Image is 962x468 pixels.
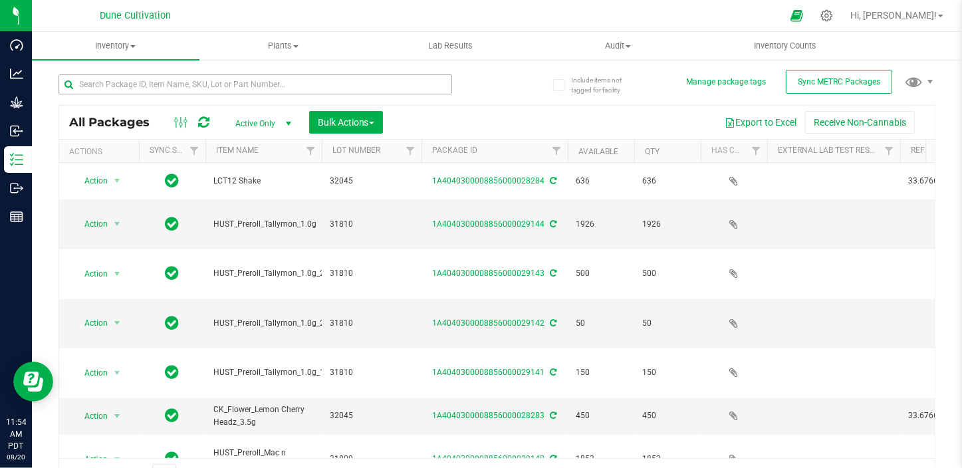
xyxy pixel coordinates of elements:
span: In Sync [166,172,180,190]
span: Audit [535,40,701,52]
p: 08/20 [6,452,26,462]
span: In Sync [166,264,180,283]
span: In Sync [166,406,180,425]
span: 450 [576,409,626,422]
span: 636 [642,175,693,187]
a: Package ID [432,146,477,155]
span: 500 [576,267,626,280]
span: 31810 [330,366,414,379]
span: Bulk Actions [318,117,374,128]
span: 31810 [330,218,414,231]
span: Action [72,407,108,425]
span: select [109,265,126,283]
span: Sync from Compliance System [548,318,557,328]
a: Filter [183,140,205,162]
a: Available [578,147,618,156]
span: 1926 [642,218,693,231]
span: 636 [576,175,626,187]
inline-svg: Dashboard [10,39,23,52]
span: CK_Flower_Lemon Cherry Headz_3.5g [213,404,314,429]
div: Actions [69,147,134,156]
a: Filter [546,140,568,162]
span: In Sync [166,314,180,332]
span: 150 [576,366,626,379]
a: 1A4040300008856000029140 [433,454,545,463]
span: Include items not tagged for facility [571,75,638,95]
a: Plants [199,32,367,60]
span: Action [72,172,108,190]
inline-svg: Grow [10,96,23,109]
span: 450 [642,409,693,422]
a: Sync Status [150,146,201,155]
span: All Packages [69,115,163,130]
span: 1853 [576,453,626,465]
a: Audit [534,32,701,60]
inline-svg: Inbound [10,124,23,138]
span: 1853 [642,453,693,465]
span: Sync from Compliance System [548,269,557,278]
a: Filter [745,140,767,162]
span: select [109,364,126,382]
span: 31810 [330,267,414,280]
a: 1A4040300008856000029143 [433,269,545,278]
a: 1A4040300008856000029142 [433,318,545,328]
a: 1A4040300008856000029144 [433,219,545,229]
a: External Lab Test Result [778,146,882,155]
span: HUST_Preroll_Tallymon_1.0g_28pk_28.0g [213,317,362,330]
div: Manage settings [818,9,835,22]
button: Manage package tags [686,76,766,88]
span: Inventory [32,40,199,52]
button: Sync METRC Packages [786,70,892,94]
span: In Sync [166,363,180,382]
a: Inventory Counts [701,32,869,60]
a: Inventory [32,32,199,60]
a: Lot Number [332,146,380,155]
span: Sync from Compliance System [548,411,557,420]
span: Dune Cultivation [100,10,172,21]
span: Inventory Counts [736,40,834,52]
button: Export to Excel [716,111,805,134]
span: 31809 [330,453,414,465]
span: Action [72,364,108,382]
span: 1926 [576,218,626,231]
span: Sync from Compliance System [548,454,557,463]
span: 31810 [330,317,414,330]
span: select [109,314,126,332]
th: Has COA [701,140,767,163]
span: select [109,172,126,190]
span: Sync METRC Packages [798,77,880,86]
inline-svg: Inventory [10,153,23,166]
span: Lab Results [410,40,491,52]
span: Sync from Compliance System [548,176,557,185]
a: Filter [400,140,421,162]
span: In Sync [166,449,180,468]
span: 50 [642,317,693,330]
span: 50 [576,317,626,330]
span: Sync from Compliance System [548,219,557,229]
span: Sync from Compliance System [548,368,557,377]
span: Hi, [PERSON_NAME]! [850,10,937,21]
span: 500 [642,267,693,280]
button: Receive Non-Cannabis [805,111,915,134]
input: Search Package ID, Item Name, SKU, Lot or Part Number... [59,74,452,94]
span: select [109,407,126,425]
span: Plants [200,40,366,52]
a: 1A4040300008856000028284 [433,176,545,185]
span: HUST_Preroll_Tallymon_1.0g_2pk_2.0g [213,267,352,280]
span: 32045 [330,409,414,422]
inline-svg: Reports [10,210,23,223]
span: Open Ecommerce Menu [782,3,812,29]
span: 150 [642,366,693,379]
inline-svg: Analytics [10,67,23,80]
span: Action [72,215,108,233]
span: Action [72,265,108,283]
span: select [109,215,126,233]
span: HUST_Preroll_Tallymon_1.0g [213,218,316,231]
inline-svg: Outbound [10,181,23,195]
p: 11:54 AM PDT [6,416,26,452]
button: Bulk Actions [309,111,383,134]
a: Filter [878,140,900,162]
span: HUST_Preroll_Tallymon_1.0g_14pk_14.0g [213,366,362,379]
span: In Sync [166,215,180,233]
span: 32045 [330,175,414,187]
